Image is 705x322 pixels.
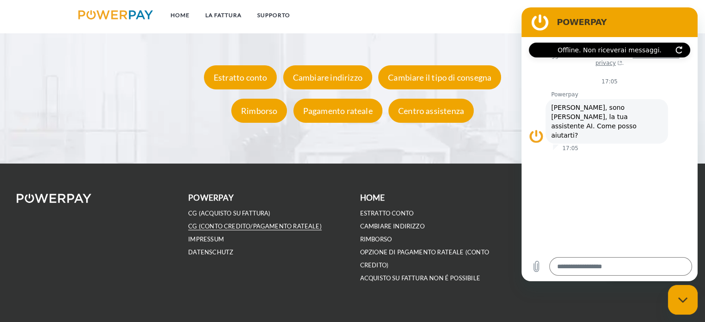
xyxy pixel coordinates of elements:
[188,193,233,202] b: POWERPAY
[360,193,385,202] b: Home
[281,73,375,83] a: Cambiare indirizzo
[188,209,270,217] a: CG (Acquisto su fattura)
[197,7,249,24] a: LA FATTURA
[388,99,474,123] div: Centro assistenza
[163,7,197,24] a: Home
[360,222,425,230] a: CAMBIARE INDIRIZZO
[291,106,385,116] a: Pagamento rateale
[188,222,321,230] a: CG (Conto Credito/Pagamento rateale)
[360,209,414,217] a: ESTRATTO CONTO
[360,248,489,269] a: OPZIONE DI PAGAMENTO RATEALE (Conto Credito)
[378,66,501,90] div: Cambiare il tipo di consegna
[360,235,392,243] a: RIMBORSO
[17,194,91,203] img: logo-powerpay-white.svg
[188,235,224,243] a: IMPRESSUM
[229,106,289,116] a: Rimborso
[283,66,372,90] div: Cambiare indirizzo
[231,99,287,123] div: Rimborso
[293,99,382,123] div: Pagamento rateale
[249,7,298,24] a: Supporto
[202,73,279,83] a: Estratto conto
[78,10,153,19] img: logo-powerpay.svg
[668,285,698,315] iframe: Pulsante per aprire la finestra di messaggistica, conversazione in corso
[583,7,608,24] a: CG
[386,106,476,116] a: Centro assistenza
[188,248,233,256] a: DATENSCHUTZ
[376,73,503,83] a: Cambiare il tipo di consegna
[360,274,480,282] a: ACQUISTO SU FATTURA NON É POSSIBILE
[521,7,698,281] iframe: Finestra di messaggistica
[204,66,277,90] div: Estratto conto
